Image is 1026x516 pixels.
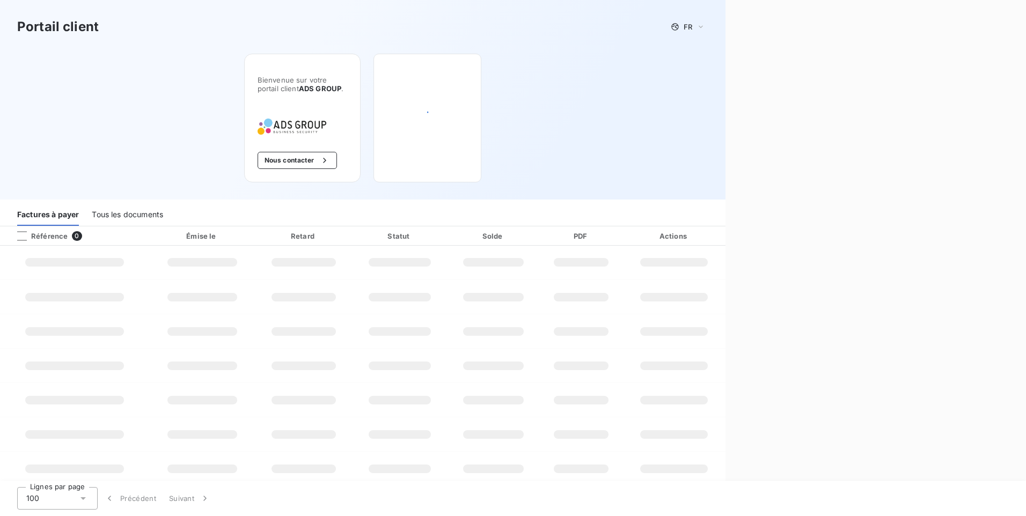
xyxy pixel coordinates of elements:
[258,152,337,169] button: Nous contacter
[354,231,445,241] div: Statut
[26,493,39,504] span: 100
[542,231,621,241] div: PDF
[163,487,217,510] button: Suivant
[9,231,68,241] div: Référence
[72,231,82,241] span: 0
[258,76,347,93] span: Bienvenue sur votre portail client .
[299,84,341,93] span: ADS GROUP
[258,119,326,135] img: Company logo
[257,231,350,241] div: Retard
[17,17,99,36] h3: Portail client
[151,231,253,241] div: Émise le
[98,487,163,510] button: Précédent
[684,23,692,31] span: FR
[449,231,537,241] div: Solde
[92,203,163,226] div: Tous les documents
[17,203,79,226] div: Factures à payer
[625,231,723,241] div: Actions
